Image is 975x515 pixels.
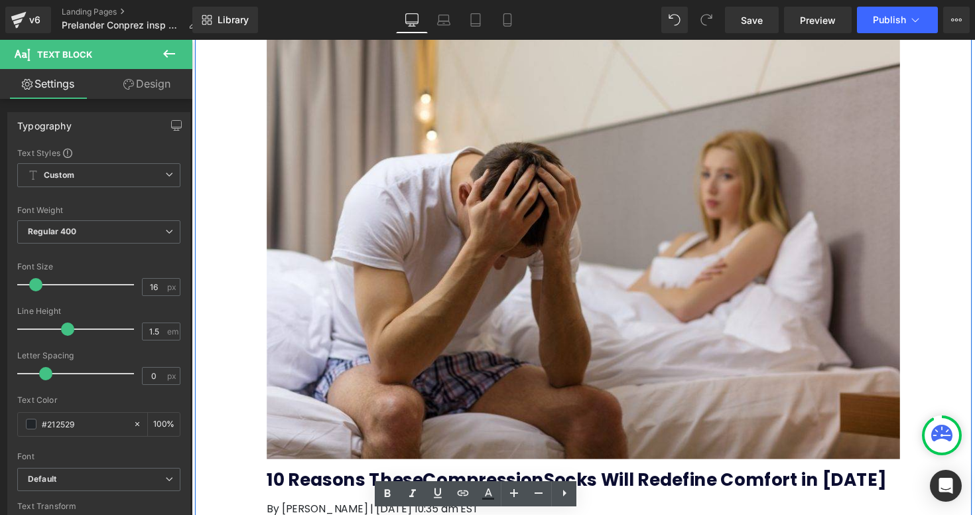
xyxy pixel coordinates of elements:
[943,7,970,33] button: More
[77,473,726,488] p: By [PERSON_NAME] | [DATE] 10:35 am EST
[167,372,178,380] span: px
[44,170,74,181] b: Custom
[17,206,180,215] div: Font Weight
[17,113,72,131] div: Typography
[167,283,178,291] span: px
[428,7,460,33] a: Laptop
[62,20,183,31] span: Prelander Conprez insp Hike
[42,417,127,431] input: Color
[396,7,428,33] a: Desktop
[17,452,180,461] div: Font
[192,7,258,33] a: New Library
[5,7,51,33] a: v6
[784,7,852,33] a: Preview
[873,15,906,25] span: Publish
[17,147,180,158] div: Text Styles
[857,7,938,33] button: Publish
[693,7,720,33] button: Redo
[77,438,712,463] b: 10 Reasons These Compression Socks Will Redefine Comfort in [DATE]
[218,14,249,26] span: Library
[741,13,763,27] span: Save
[28,226,77,236] b: Regular 400
[148,413,180,436] div: %
[800,13,836,27] span: Preview
[17,351,180,360] div: Letter Spacing
[167,327,178,336] span: em
[17,307,180,316] div: Line Height
[62,7,208,17] a: Landing Pages
[37,49,92,60] span: Text Block
[930,470,962,502] div: Open Intercom Messenger
[17,502,180,511] div: Text Transform
[99,69,195,99] a: Design
[661,7,688,33] button: Undo
[17,396,180,405] div: Text Color
[460,7,491,33] a: Tablet
[17,262,180,271] div: Font Size
[28,474,56,485] i: Default
[27,11,43,29] div: v6
[491,7,523,33] a: Mobile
